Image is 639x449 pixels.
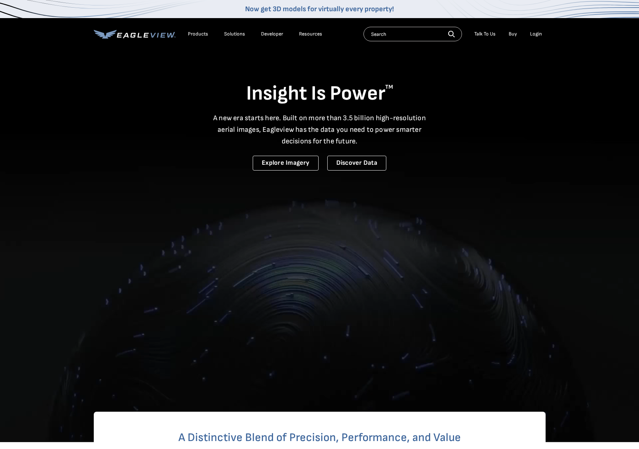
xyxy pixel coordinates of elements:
[188,31,208,37] div: Products
[530,31,542,37] div: Login
[385,84,393,91] sup: TM
[209,112,430,147] p: A new era starts here. Built on more than 3.5 billion high-resolution aerial images, Eagleview ha...
[509,31,517,37] a: Buy
[474,31,496,37] div: Talk To Us
[363,27,462,41] input: Search
[123,432,517,444] h2: A Distinctive Blend of Precision, Performance, and Value
[245,5,394,13] a: Now get 3D models for virtually every property!
[261,31,283,37] a: Developer
[94,81,546,106] h1: Insight Is Power
[327,156,386,171] a: Discover Data
[224,31,245,37] div: Solutions
[299,31,322,37] div: Resources
[253,156,319,171] a: Explore Imagery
